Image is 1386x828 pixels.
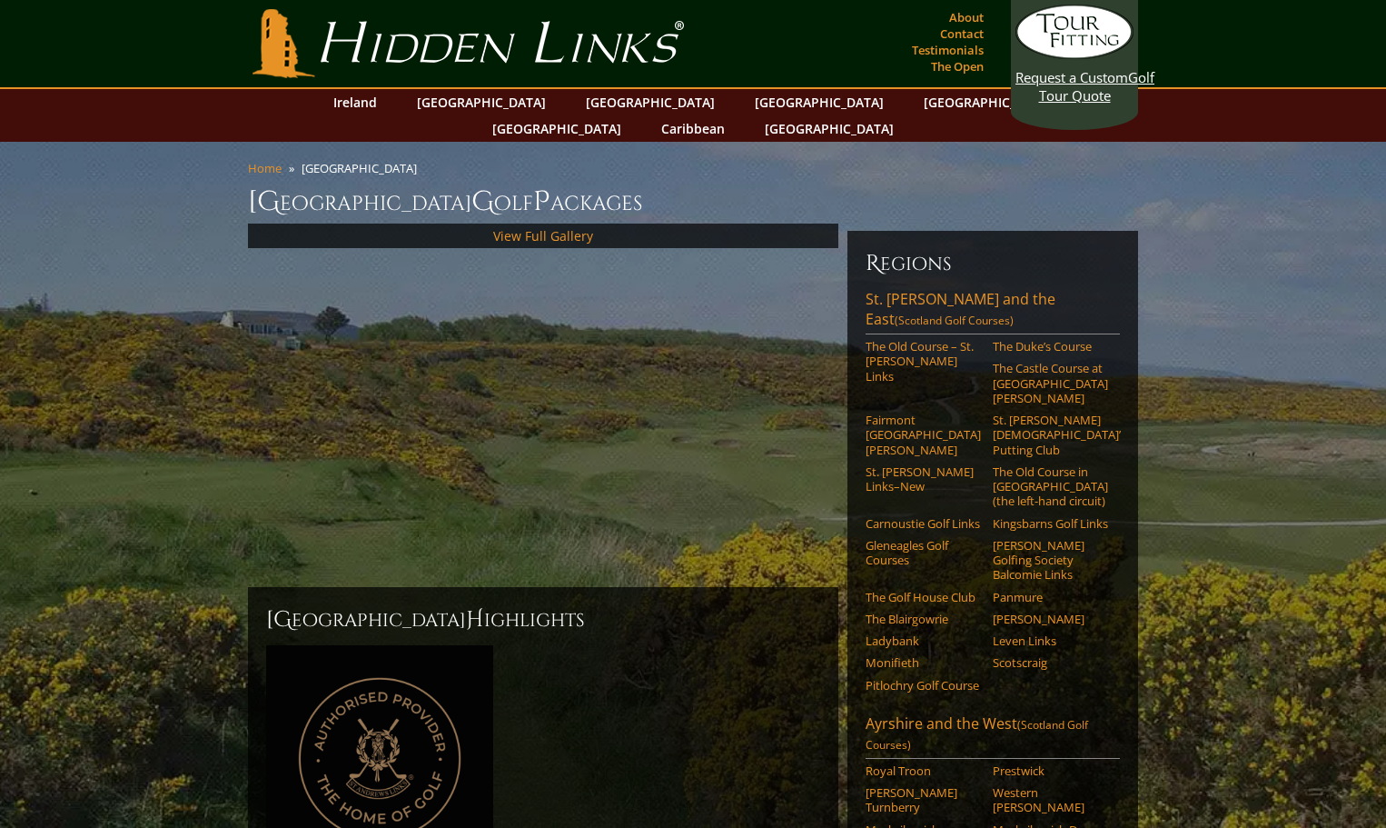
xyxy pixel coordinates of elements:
a: The Golf House Club [866,590,981,604]
a: Western [PERSON_NAME] [993,785,1108,815]
a: Caribbean [652,115,734,142]
h6: Regions [866,249,1120,278]
a: About [945,5,988,30]
a: View Full Gallery [493,227,593,244]
span: H [466,605,484,634]
a: Request a CustomGolf Tour Quote [1015,5,1134,105]
li: [GEOGRAPHIC_DATA] [302,160,424,176]
a: [GEOGRAPHIC_DATA] [746,89,893,115]
a: Carnoustie Golf Links [866,516,981,531]
a: [PERSON_NAME] Golfing Society Balcomie Links [993,538,1108,583]
a: Home [248,160,282,176]
a: [GEOGRAPHIC_DATA] [915,89,1062,115]
a: Kingsbarns Golf Links [993,516,1108,531]
a: Ayrshire and the West(Scotland Golf Courses) [866,713,1120,759]
a: The Duke’s Course [993,339,1108,354]
h2: [GEOGRAPHIC_DATA] ighlights [266,605,820,634]
a: St. [PERSON_NAME] [DEMOGRAPHIC_DATA]’ Putting Club [993,413,1108,457]
a: [GEOGRAPHIC_DATA] [408,89,555,115]
span: P [533,184,550,220]
a: Ireland [324,89,386,115]
a: [GEOGRAPHIC_DATA] [756,115,903,142]
a: Pitlochry Golf Course [866,678,981,693]
span: G [471,184,494,220]
a: The Old Course in [GEOGRAPHIC_DATA] (the left-hand circuit) [993,464,1108,509]
a: Ladybank [866,633,981,648]
span: Request a Custom [1015,68,1128,86]
a: The Old Course – St. [PERSON_NAME] Links [866,339,981,384]
a: St. [PERSON_NAME] and the East(Scotland Golf Courses) [866,289,1120,334]
a: Scotscraig [993,655,1108,670]
h1: [GEOGRAPHIC_DATA] olf ackages [248,184,1138,220]
span: (Scotland Golf Courses) [866,717,1088,753]
a: Monifieth [866,655,981,670]
a: Testimonials [907,37,988,63]
a: The Castle Course at [GEOGRAPHIC_DATA][PERSON_NAME] [993,361,1108,405]
a: Prestwick [993,763,1108,778]
a: The Blairgowrie [866,612,981,626]
a: Leven Links [993,633,1108,648]
a: Contact [936,21,988,46]
a: [GEOGRAPHIC_DATA] [577,89,724,115]
a: Panmure [993,590,1108,604]
a: Royal Troon [866,763,981,778]
a: [PERSON_NAME] [993,612,1108,626]
a: Fairmont [GEOGRAPHIC_DATA][PERSON_NAME] [866,413,981,457]
a: [PERSON_NAME] Turnberry [866,785,981,815]
a: Gleneagles Golf Courses [866,538,981,568]
a: The Open [926,54,988,79]
span: (Scotland Golf Courses) [895,313,1014,328]
a: St. [PERSON_NAME] Links–New [866,464,981,494]
a: [GEOGRAPHIC_DATA] [483,115,630,142]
